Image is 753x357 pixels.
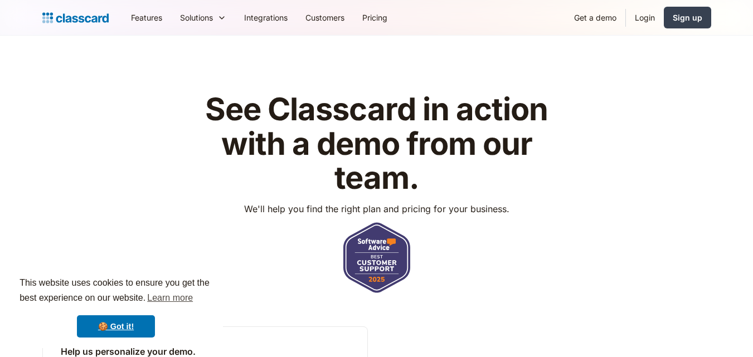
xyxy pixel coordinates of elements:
span: This website uses cookies to ensure you get the best experience on our website. [20,276,212,306]
strong: See Classcard in action with a demo from our team. [205,90,548,197]
div: Solutions [171,5,235,30]
a: Integrations [235,5,297,30]
p: We'll help you find the right plan and pricing for your business. [244,202,509,216]
a: dismiss cookie message [77,315,155,338]
a: Features [122,5,171,30]
div: cookieconsent [9,266,223,348]
a: Get a demo [565,5,625,30]
a: Logo [42,10,109,26]
a: Pricing [353,5,396,30]
a: Customers [297,5,353,30]
div: Solutions [180,12,213,23]
a: learn more about cookies [145,290,195,306]
a: Login [626,5,664,30]
div: Sign up [673,12,702,23]
a: Sign up [664,7,711,28]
